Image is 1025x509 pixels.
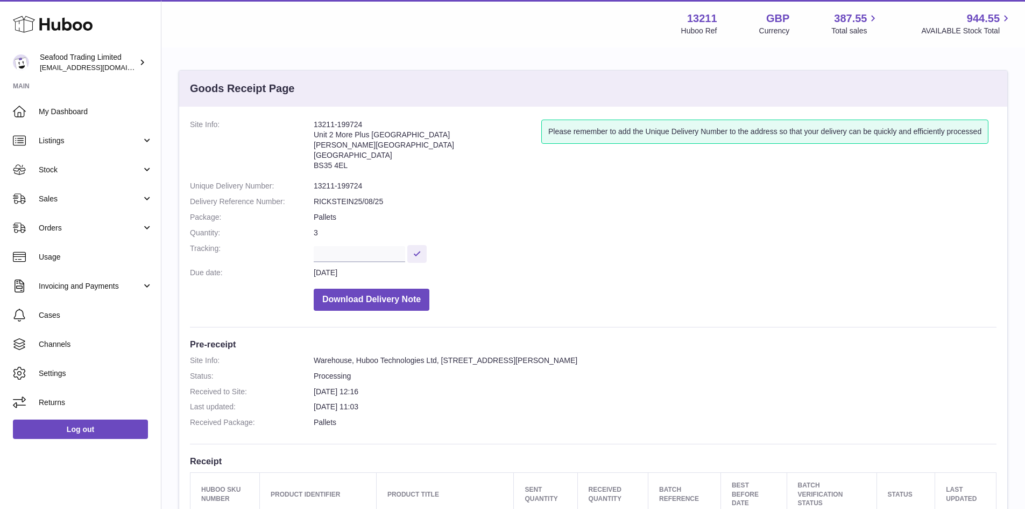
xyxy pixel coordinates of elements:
[314,387,996,397] dd: [DATE] 12:16
[314,268,996,278] dd: [DATE]
[190,387,314,397] dt: Received to Site:
[39,194,142,204] span: Sales
[190,243,314,262] dt: Tracking:
[39,165,142,175] span: Stock
[190,212,314,222] dt: Package:
[834,11,867,26] span: 387.55
[39,339,153,350] span: Channels
[190,197,314,207] dt: Delivery Reference Number:
[39,223,142,233] span: Orders
[39,136,142,146] span: Listings
[314,371,996,381] dd: Processing
[190,120,314,176] dt: Site Info:
[921,26,1012,36] span: AVAILABLE Stock Total
[40,52,137,73] div: Seafood Trading Limited
[39,398,153,408] span: Returns
[190,417,314,428] dt: Received Package:
[314,289,429,311] button: Download Delivery Note
[190,402,314,412] dt: Last updated:
[314,120,541,176] address: 13211-199724 Unit 2 More Plus [GEOGRAPHIC_DATA] [PERSON_NAME][GEOGRAPHIC_DATA] [GEOGRAPHIC_DATA] ...
[39,310,153,320] span: Cases
[831,11,879,36] a: 387.55 Total sales
[190,338,996,350] h3: Pre-receipt
[190,181,314,191] dt: Unique Delivery Number:
[314,228,996,238] dd: 3
[190,81,295,96] h3: Goods Receipt Page
[190,355,314,366] dt: Site Info:
[314,355,996,366] dd: Warehouse, Huboo Technologies Ltd, [STREET_ADDRESS][PERSON_NAME]
[39,107,153,117] span: My Dashboard
[314,402,996,412] dd: [DATE] 11:03
[687,11,717,26] strong: 13211
[967,11,1000,26] span: 944.55
[13,420,148,439] a: Log out
[40,63,158,72] span: [EMAIL_ADDRESS][DOMAIN_NAME]
[314,197,996,207] dd: RICKSTEIN25/08/25
[541,120,988,144] div: Please remember to add the Unique Delivery Number to the address so that your delivery can be qui...
[759,26,790,36] div: Currency
[39,252,153,262] span: Usage
[39,281,142,291] span: Invoicing and Payments
[190,371,314,381] dt: Status:
[921,11,1012,36] a: 944.55 AVAILABLE Stock Total
[190,455,996,467] h3: Receipt
[681,26,717,36] div: Huboo Ref
[314,417,996,428] dd: Pallets
[39,368,153,379] span: Settings
[766,11,789,26] strong: GBP
[190,268,314,278] dt: Due date:
[190,228,314,238] dt: Quantity:
[831,26,879,36] span: Total sales
[314,212,996,222] dd: Pallets
[314,181,996,191] dd: 13211-199724
[13,54,29,71] img: online@rickstein.com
